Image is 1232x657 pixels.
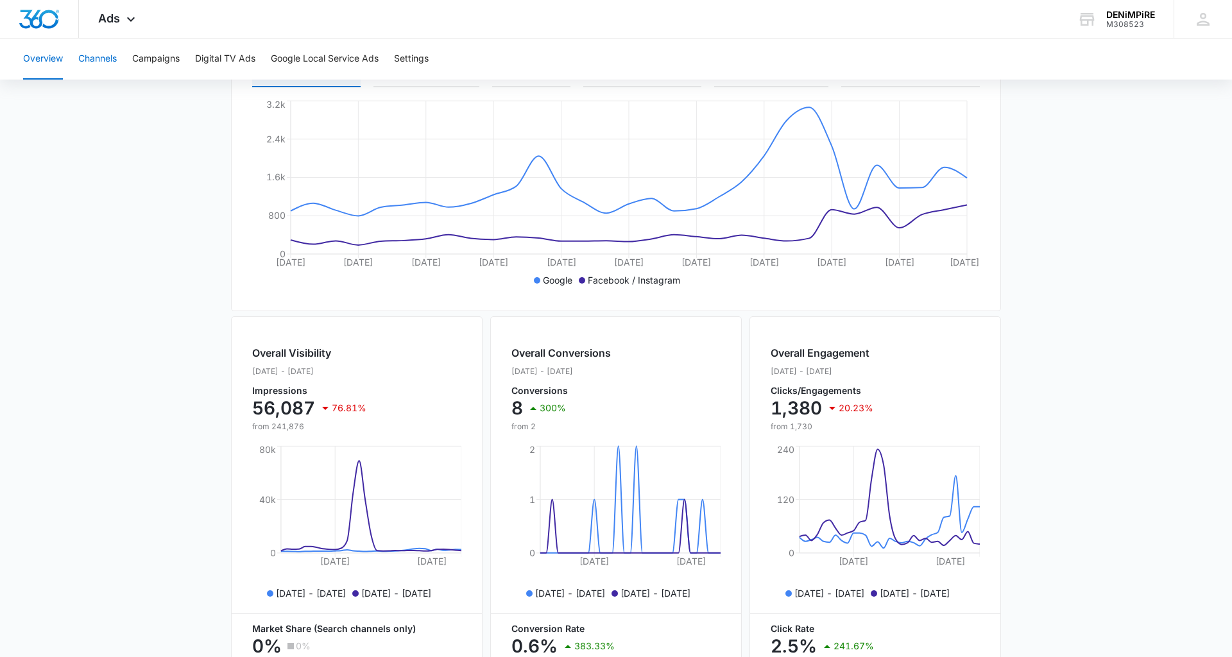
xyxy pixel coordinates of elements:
[252,624,461,633] p: Market Share (Search channels only)
[259,444,276,455] tspan: 80k
[266,171,286,182] tspan: 1.6k
[1106,20,1155,29] div: account id
[771,636,817,656] p: 2.5%
[132,38,180,80] button: Campaigns
[296,642,311,651] p: 0%
[794,586,864,600] p: [DATE] - [DATE]
[252,366,366,377] p: [DATE] - [DATE]
[620,586,690,600] p: [DATE] - [DATE]
[1106,10,1155,20] div: account name
[771,366,873,377] p: [DATE] - [DATE]
[266,133,286,144] tspan: 2.4k
[511,624,721,633] p: Conversion Rate
[252,636,282,656] p: 0%
[676,556,706,567] tspan: [DATE]
[543,273,572,287] p: Google
[771,398,822,418] p: 1,380
[270,547,276,558] tspan: 0
[411,257,441,268] tspan: [DATE]
[834,642,874,651] p: 241.67%
[268,210,286,221] tspan: 800
[280,248,286,259] tspan: 0
[361,586,431,600] p: [DATE] - [DATE]
[771,421,873,432] p: from 1,730
[394,38,429,80] button: Settings
[271,38,379,80] button: Google Local Service Ads
[78,38,117,80] button: Channels
[777,444,794,455] tspan: 240
[839,404,873,413] p: 20.23%
[789,547,794,558] tspan: 0
[535,586,605,600] p: [DATE] - [DATE]
[880,586,950,600] p: [DATE] - [DATE]
[771,345,873,361] h2: Overall Engagement
[252,398,315,418] p: 56,087
[681,257,711,268] tspan: [DATE]
[276,586,346,600] p: [DATE] - [DATE]
[614,257,644,268] tspan: [DATE]
[252,421,366,432] p: from 241,876
[98,12,120,25] span: Ads
[936,556,965,567] tspan: [DATE]
[511,366,611,377] p: [DATE] - [DATE]
[417,556,447,567] tspan: [DATE]
[511,345,611,361] h2: Overall Conversions
[511,421,611,432] p: from 2
[343,257,373,268] tspan: [DATE]
[511,636,558,656] p: 0.6%
[588,273,680,287] p: Facebook / Instagram
[777,494,794,505] tspan: 120
[529,494,535,505] tspan: 1
[266,99,286,110] tspan: 3.2k
[771,386,873,395] p: Clicks/Engagements
[511,386,611,395] p: Conversions
[579,556,609,567] tspan: [DATE]
[195,38,255,80] button: Digital TV Ads
[574,642,615,651] p: 383.33%
[547,257,576,268] tspan: [DATE]
[252,386,366,395] p: Impressions
[839,556,868,567] tspan: [DATE]
[276,257,305,268] tspan: [DATE]
[252,345,366,361] h2: Overall Visibility
[511,398,523,418] p: 8
[529,444,535,455] tspan: 2
[540,404,566,413] p: 300%
[817,257,846,268] tspan: [DATE]
[885,257,914,268] tspan: [DATE]
[479,257,508,268] tspan: [DATE]
[771,624,980,633] p: Click Rate
[320,556,350,567] tspan: [DATE]
[259,494,276,505] tspan: 40k
[749,257,779,268] tspan: [DATE]
[950,257,979,268] tspan: [DATE]
[332,404,366,413] p: 76.81%
[529,547,535,558] tspan: 0
[23,38,63,80] button: Overview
